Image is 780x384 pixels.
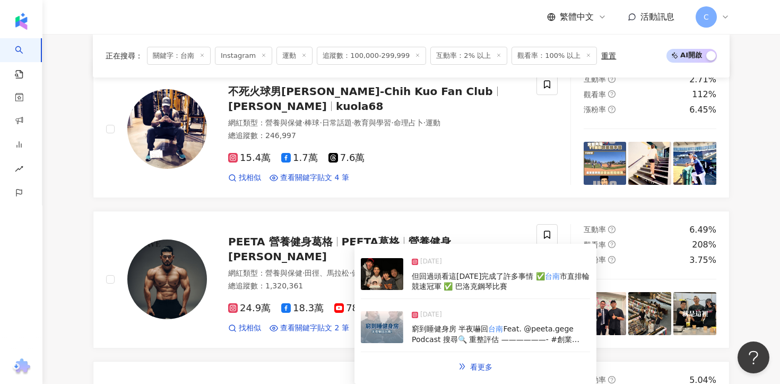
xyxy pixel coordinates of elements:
span: PEETA葛格 [342,235,400,248]
span: 追蹤數：100,000-299,999 [317,47,426,65]
span: 日常話題 [322,118,352,127]
span: 24.9萬 [228,303,271,314]
img: post-image [584,292,627,335]
span: PEETA 營養健身葛格 [228,235,333,248]
div: 112% [692,89,716,100]
span: question-circle [608,90,616,98]
span: 1.7萬 [281,152,318,164]
span: · [302,118,305,127]
a: search [15,38,36,80]
a: 找相似 [228,173,261,183]
span: rise [15,158,23,182]
img: chrome extension [11,359,32,376]
a: KOL AvatarPEETA 營養健身葛格PEETA葛格營養健身[PERSON_NAME]網紅類型：營養與保健·田徑、馬拉松·健身·日常話題·美食·醫療與健康·運動總追蹤數：1,320,361... [93,211,730,348]
span: · [349,269,351,277]
div: 網紅類型 ： [228,118,524,129]
span: Instagram [215,47,272,65]
div: 6.49% [689,224,716,236]
img: KOL Avatar [127,240,207,319]
span: question-circle [608,376,616,383]
span: 教育與學習 [354,118,391,127]
span: 但回過頭看這[DATE]完成了許多事情 ✅ [412,272,545,280]
mark: 台南 [545,272,560,280]
span: 繁體中文 [560,11,594,23]
span: 查看關鍵字貼文 4 筆 [280,173,349,183]
span: Feat. @peeta.gege Podcast 搜尋🔍 重整評估 ——————- #創業 #youtuber #恐怖 #健身 #重整評估 [412,325,579,354]
a: 查看關鍵字貼文 4 筆 [270,173,349,183]
span: · [319,118,322,127]
span: 互動率：2% 以上 [430,47,507,65]
span: 窮到睡健身房 半夜嚇回 [412,325,488,333]
img: post-image [628,292,671,335]
span: double-right [458,363,466,370]
span: 互動率 [584,376,606,384]
a: 查看關鍵字貼文 2 筆 [270,323,349,334]
span: 18.3萬 [281,303,324,314]
span: 觀看率 [584,90,606,99]
span: 關鍵字：台南 [147,47,211,65]
div: 208% [692,239,716,251]
span: 互動率 [584,75,606,83]
img: post-image [628,142,671,185]
span: · [302,269,305,277]
span: 活動訊息 [640,12,674,22]
img: post-image [584,142,627,185]
img: post-image [673,292,716,335]
span: 運動 [426,118,440,127]
span: 互動率 [584,225,606,234]
a: KOL Avatar不死火球男[PERSON_NAME]-Chih Kuo Fan Club[PERSON_NAME]kuola68網紅類型：營養與保健·棒球·日常話題·教育與學習·命理占卜·運... [93,61,730,198]
span: 漲粉率 [584,255,606,264]
span: 正在搜尋 ： [106,52,143,60]
img: post-image [361,311,403,343]
span: 查看關鍵字貼文 2 筆 [280,323,349,334]
span: 看更多 [470,363,492,371]
span: · [423,118,426,127]
span: [DATE] [420,257,442,267]
span: question-circle [608,256,616,263]
div: 6.45% [689,104,716,116]
span: question-circle [608,75,616,83]
a: 找相似 [228,323,261,334]
span: [PERSON_NAME] [228,100,327,113]
span: kuola68 [336,100,383,113]
span: question-circle [608,241,616,248]
div: 重置 [601,52,616,60]
span: 不死火球男[PERSON_NAME]-Chih Kuo Fan Club [228,85,493,98]
span: 營養與保健 [265,269,302,277]
span: 找相似 [239,323,261,334]
span: 78.6萬 [334,303,377,314]
div: 總追蹤數 ： 1,320,361 [228,281,524,292]
img: logo icon [13,13,30,30]
div: 總追蹤數 ： 246,997 [228,131,524,141]
span: C [704,11,709,23]
span: 田徑、馬拉松 [305,269,349,277]
span: 營養健身[PERSON_NAME] [228,235,451,263]
span: 營養與保健 [265,118,302,127]
div: 3.75% [689,254,716,266]
a: double-right看更多 [447,356,504,378]
span: question-circle [608,106,616,113]
span: 棒球 [305,118,319,127]
div: 2.71% [689,74,716,86]
span: 漲粉率 [584,105,606,114]
span: · [352,118,354,127]
span: 命理占卜 [394,118,423,127]
span: 找相似 [239,173,261,183]
span: 7.6萬 [328,152,365,164]
span: 觀看率 [584,241,606,249]
span: 15.4萬 [228,152,271,164]
span: 健身 [352,269,367,277]
span: · [391,118,393,127]
img: KOL Avatar [127,89,207,169]
div: 網紅類型 ： [228,268,524,279]
span: question-circle [608,226,616,233]
img: post-image [673,142,716,185]
span: 觀看率：100% 以上 [512,47,597,65]
img: post-image [361,258,403,290]
span: 運動 [276,47,313,65]
span: [DATE] [420,310,442,320]
iframe: Help Scout Beacon - Open [738,342,769,373]
mark: 台南 [488,325,503,333]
